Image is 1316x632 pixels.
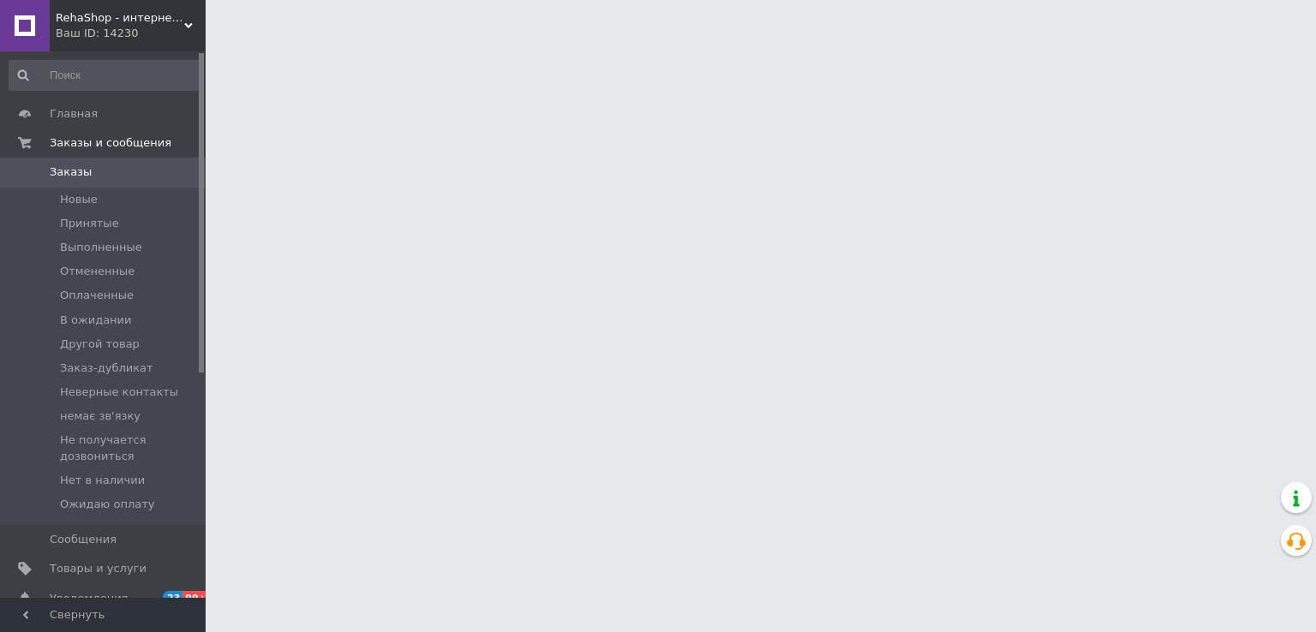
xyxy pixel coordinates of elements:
[9,60,202,91] input: Поиск
[50,561,147,576] span: Товары и услуги
[60,264,135,279] span: Отмененные
[60,216,119,231] span: Принятые
[163,591,182,605] span: 23
[60,408,141,424] span: немає зв'язку
[50,164,92,180] span: Заказы
[50,591,128,606] span: Уведомления
[60,240,142,255] span: Выполненные
[60,385,178,400] span: Неверные контакты
[56,26,206,41] div: Ваш ID: 14230
[50,135,171,151] span: Заказы и сообщения
[60,361,153,376] span: Заказ-дубликат
[60,192,98,207] span: Новые
[60,432,200,463] span: Не получается дозвониться
[60,288,134,303] span: Оплаченные
[56,10,184,26] span: RehaShop - интернет-магазин медтехники
[60,473,145,488] span: Нет в наличии
[182,591,211,605] span: 99+
[50,106,98,122] span: Главная
[60,497,154,512] span: Ожидаю оплату
[50,532,117,547] span: Сообщения
[60,313,132,328] span: В ожидании
[60,337,140,352] span: Другой товар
